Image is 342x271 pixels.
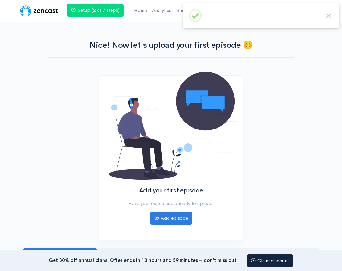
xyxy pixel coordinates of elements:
[174,4,199,18] a: Shows
[107,187,235,194] h2: Add your first episode
[67,4,124,17] a: Setup (2 of 7 steps)
[107,200,235,207] p: Have your edited audio ready to upload.
[107,72,235,180] img: No podcasts added
[131,4,149,17] a: Home
[49,257,238,263] strong: Get 30% off annual plans! Offer ends in 10 hours and 59 minutes – don’t miss out!
[150,212,192,225] a: Add episode
[149,4,174,17] a: Analytics
[325,12,333,20] button: Close this dialog
[19,4,59,17] img: ZenCast Logo
[48,41,294,50] h1: Nice! Now let's upload your first episode 😊
[247,254,293,267] a: Claim discount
